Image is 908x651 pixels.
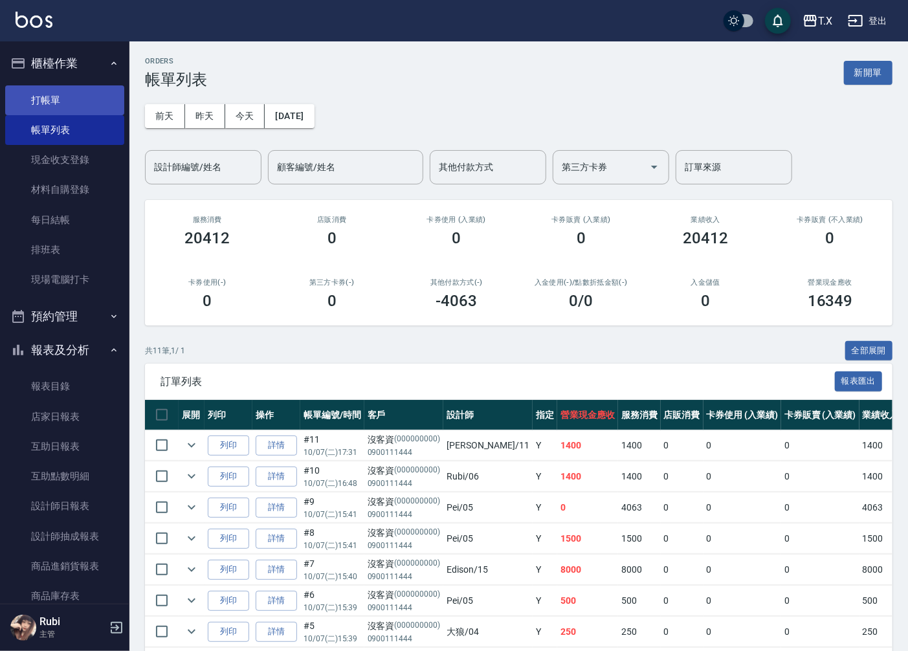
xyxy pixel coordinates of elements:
[16,12,52,28] img: Logo
[300,617,364,647] td: #5
[161,375,835,388] span: 訂單列表
[661,555,703,585] td: 0
[781,617,859,647] td: 0
[703,617,782,647] td: 0
[256,529,297,549] a: 詳情
[569,292,593,310] h3: 0 /0
[182,529,201,548] button: expand row
[256,436,297,456] a: 詳情
[327,292,337,310] h3: 0
[443,492,533,523] td: Pei /05
[145,345,185,357] p: 共 11 筆, 1 / 1
[703,555,782,585] td: 0
[443,524,533,554] td: Pei /05
[368,433,440,447] div: 沒客資
[182,467,201,486] button: expand row
[443,400,533,430] th: 設計師
[618,555,661,585] td: 8000
[443,586,533,616] td: Pei /05
[784,278,878,287] h2: 營業現金應收
[557,617,618,647] td: 250
[5,333,124,367] button: 報表及分析
[208,560,249,580] button: 列印
[618,492,661,523] td: 4063
[395,495,441,509] p: (000000000)
[203,292,212,310] h3: 0
[661,430,703,461] td: 0
[533,524,557,554] td: Y
[443,461,533,492] td: Rubi /06
[618,461,661,492] td: 1400
[265,104,314,128] button: [DATE]
[208,591,249,611] button: 列印
[5,522,124,551] a: 設計師抽成報表
[395,464,441,478] p: (000000000)
[410,215,504,224] h2: 卡券使用 (入業績)
[368,478,440,489] p: 0900111444
[859,586,902,616] td: 500
[182,498,201,517] button: expand row
[256,622,297,642] a: 詳情
[395,588,441,602] p: (000000000)
[443,430,533,461] td: [PERSON_NAME] /11
[436,292,477,310] h3: -4063
[145,57,207,65] h2: ORDERS
[368,509,440,520] p: 0900111444
[843,9,892,33] button: 登出
[304,540,361,551] p: 10/07 (二) 15:41
[703,400,782,430] th: 卡券使用 (入業績)
[205,400,252,430] th: 列印
[5,85,124,115] a: 打帳單
[5,402,124,432] a: 店家日報表
[859,524,902,554] td: 1500
[208,436,249,456] button: 列印
[577,229,586,247] h3: 0
[683,229,728,247] h3: 20412
[557,555,618,585] td: 8000
[859,492,902,523] td: 4063
[5,371,124,401] a: 報表目錄
[10,615,36,641] img: Person
[533,461,557,492] td: Y
[661,492,703,523] td: 0
[661,586,703,616] td: 0
[618,524,661,554] td: 1500
[364,400,443,430] th: 客戶
[443,617,533,647] td: 大狼 /04
[5,551,124,581] a: 商品進銷貨報表
[368,571,440,582] p: 0900111444
[845,341,893,361] button: 全部展開
[797,8,837,34] button: T.X
[5,491,124,521] a: 設計師日報表
[395,433,441,447] p: (000000000)
[256,498,297,518] a: 詳情
[304,571,361,582] p: 10/07 (二) 15:40
[304,478,361,489] p: 10/07 (二) 16:48
[784,215,878,224] h2: 卡券販賣 (不入業績)
[618,586,661,616] td: 500
[395,526,441,540] p: (000000000)
[535,278,628,287] h2: 入金使用(-) /點數折抵金額(-)
[781,430,859,461] td: 0
[703,461,782,492] td: 0
[765,8,791,34] button: save
[184,229,230,247] h3: 20412
[5,145,124,175] a: 現金收支登錄
[5,461,124,491] a: 互助點數明細
[557,586,618,616] td: 500
[859,461,902,492] td: 1400
[368,495,440,509] div: 沒客資
[208,622,249,642] button: 列印
[703,492,782,523] td: 0
[659,278,753,287] h2: 入金儲值
[818,13,832,29] div: T.X
[285,215,379,224] h2: 店販消費
[557,430,618,461] td: 1400
[304,602,361,613] p: 10/07 (二) 15:39
[304,447,361,458] p: 10/07 (二) 17:31
[368,588,440,602] div: 沒客資
[368,633,440,645] p: 0900111444
[859,430,902,461] td: 1400
[618,430,661,461] td: 1400
[145,71,207,89] h3: 帳單列表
